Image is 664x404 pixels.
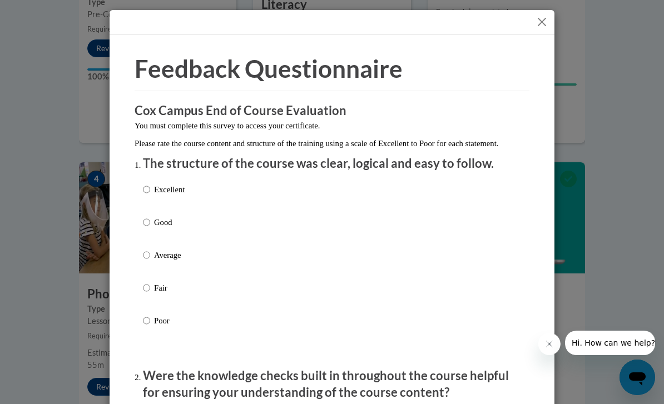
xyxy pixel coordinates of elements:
[135,119,529,132] p: You must complete this survey to access your certificate.
[154,282,185,294] p: Fair
[565,331,655,355] iframe: Message from company
[143,315,150,327] input: Poor
[143,155,521,172] p: The structure of the course was clear, logical and easy to follow.
[135,137,529,149] p: Please rate the course content and structure of the training using a scale of Excellent to Poor f...
[143,282,150,294] input: Fair
[143,249,150,261] input: Average
[538,333,561,355] iframe: Close message
[154,249,185,261] p: Average
[143,216,150,228] input: Good
[535,15,549,29] button: Close
[135,54,403,83] span: Feedback Questionnaire
[154,183,185,196] p: Excellent
[154,216,185,228] p: Good
[154,315,185,327] p: Poor
[143,367,521,402] p: Were the knowledge checks built in throughout the course helpful for ensuring your understanding ...
[143,183,150,196] input: Excellent
[135,102,529,119] h3: Cox Campus End of Course Evaluation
